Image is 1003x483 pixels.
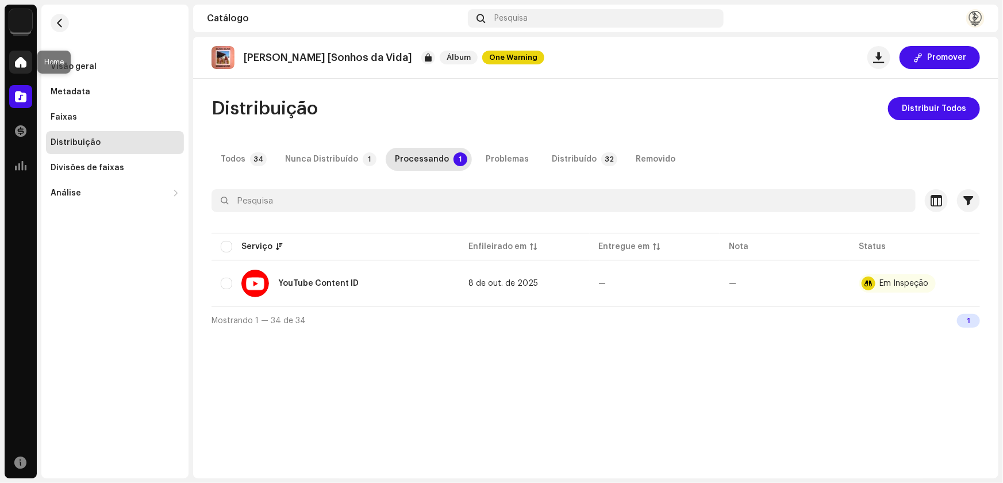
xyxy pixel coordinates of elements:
[212,97,318,120] span: Distribuição
[966,9,985,28] img: 9209a818-ae4a-4b6b-ac49-10dab2ebe703
[207,14,463,23] div: Catálogo
[957,314,980,328] div: 1
[51,189,81,198] div: Análise
[900,46,980,69] button: Promover
[51,138,101,147] div: Distribuição
[241,241,272,252] div: Serviço
[495,14,528,23] span: Pesquisa
[244,52,412,64] p: [PERSON_NAME] [Sonhos da Vida]
[9,9,32,32] img: c86870aa-2232-4ba3-9b41-08f587110171
[454,152,467,166] p-badge: 1
[250,152,267,166] p-badge: 34
[395,148,449,171] div: Processando
[46,106,184,129] re-m-nav-item: Faixas
[601,152,617,166] p-badge: 32
[363,152,376,166] p-badge: 1
[51,62,97,71] div: Visão geral
[46,156,184,179] re-m-nav-item: Divisões de faixas
[468,279,538,287] span: 8 de out. de 2025
[212,46,235,69] img: 34b8c782-a877-4675-bc4b-b3e95a26a9d5
[486,148,529,171] div: Problemas
[599,279,606,287] span: —
[46,131,184,154] re-m-nav-item: Distribuição
[440,51,478,64] span: Álbum
[51,87,90,97] div: Metadata
[880,279,929,287] div: Em Inspeção
[927,46,966,69] span: Promover
[51,113,77,122] div: Faixas
[552,148,597,171] div: Distribuído
[221,148,245,171] div: Todos
[285,148,358,171] div: Nunca Distribuído
[902,97,966,120] span: Distribuir Todos
[599,241,650,252] div: Entregue em
[46,182,184,205] re-m-nav-dropdown: Análise
[46,55,184,78] re-m-nav-item: Visão geral
[46,80,184,103] re-m-nav-item: Metadata
[636,148,675,171] div: Removido
[482,51,544,64] span: One Warning
[729,279,736,287] re-a-table-badge: —
[51,163,124,172] div: Divisões de faixas
[278,279,359,287] div: YouTube Content ID
[468,241,527,252] div: Enfileirado em
[212,189,916,212] input: Pesquisa
[212,317,306,325] span: Mostrando 1 — 34 de 34
[888,97,980,120] button: Distribuir Todos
